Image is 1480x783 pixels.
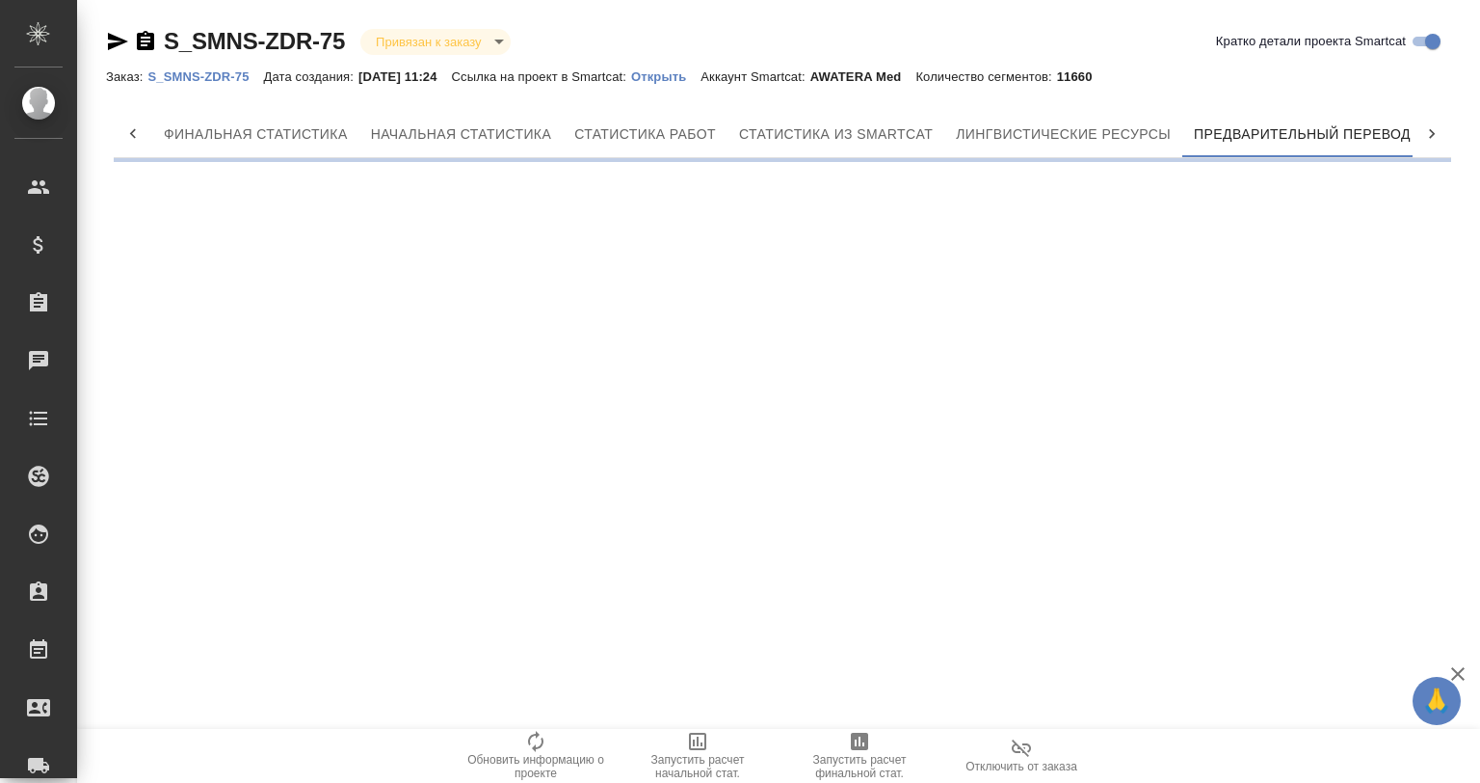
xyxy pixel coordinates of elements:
div: Привязан к заказу [360,29,510,55]
p: Количество сегментов: [915,69,1056,84]
button: Привязан к заказу [370,34,487,50]
span: Финальная статистика [164,122,348,147]
span: Начальная статистика [371,122,552,147]
span: Статистика из Smartcat [739,122,933,147]
a: S_SMNS-ZDR-75 [164,28,345,54]
button: Скопировать ссылку для ЯМессенджера [106,30,129,53]
a: Открыть [631,67,700,84]
button: 🙏 [1413,677,1461,725]
p: S_SMNS-ZDR-75 [147,69,263,84]
span: 🙏 [1420,681,1453,721]
a: S_SMNS-ZDR-75 [147,67,263,84]
p: Заказ: [106,69,147,84]
p: Открыть [631,69,700,84]
p: Дата создания: [264,69,358,84]
p: AWATERA Med [810,69,916,84]
p: Аккаунт Smartcat: [700,69,809,84]
span: Статистика работ [574,122,716,147]
p: Ссылка на проект в Smartcat: [452,69,631,84]
span: Предварительный перевод [1194,122,1411,147]
span: Кратко детали проекта Smartcat [1216,32,1406,51]
p: [DATE] 11:24 [358,69,452,84]
span: Лингвистические ресурсы [956,122,1171,147]
button: Скопировать ссылку [134,30,157,53]
p: 11660 [1057,69,1107,84]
